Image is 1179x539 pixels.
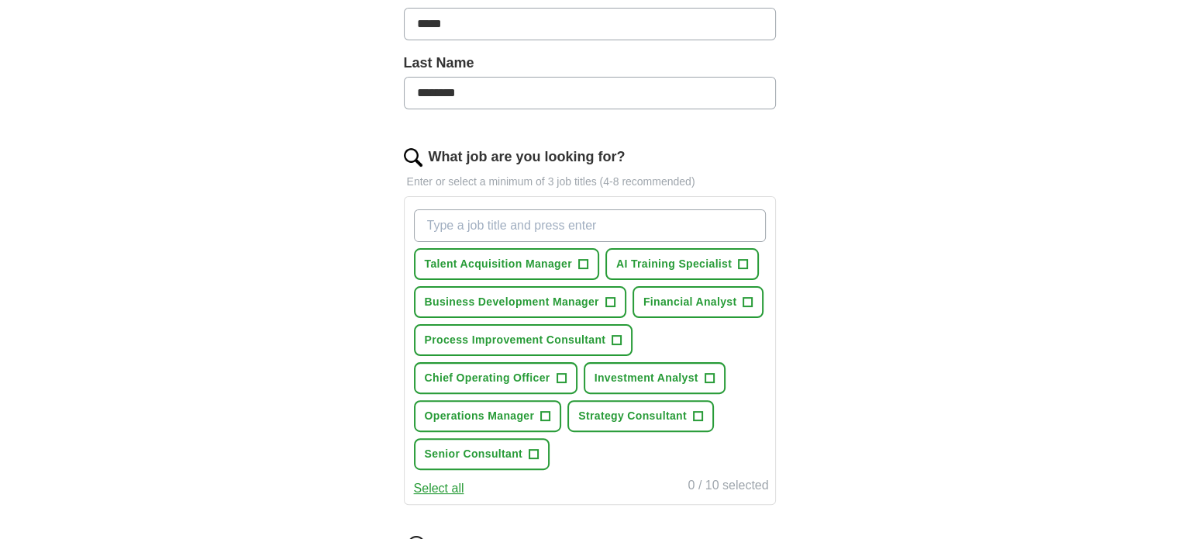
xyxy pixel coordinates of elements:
div: 0 / 10 selected [688,476,768,498]
span: AI Training Specialist [616,256,732,272]
button: Operations Manager [414,400,562,432]
button: Business Development Manager [414,286,626,318]
button: Financial Analyst [633,286,764,318]
button: Talent Acquisition Manager [414,248,599,280]
span: Investment Analyst [595,370,698,386]
label: Last Name [404,53,776,74]
button: Chief Operating Officer [414,362,577,394]
button: AI Training Specialist [605,248,759,280]
span: Chief Operating Officer [425,370,550,386]
button: Senior Consultant [414,438,550,470]
span: Senior Consultant [425,446,523,462]
button: Select all [414,479,464,498]
span: Business Development Manager [425,294,599,310]
input: Type a job title and press enter [414,209,766,242]
p: Enter or select a minimum of 3 job titles (4-8 recommended) [404,174,776,190]
span: Financial Analyst [643,294,737,310]
span: Strategy Consultant [578,408,687,424]
img: search.png [404,148,422,167]
button: Process Improvement Consultant [414,324,633,356]
button: Investment Analyst [584,362,726,394]
label: What job are you looking for? [429,147,626,168]
span: Talent Acquisition Manager [425,256,572,272]
button: Strategy Consultant [567,400,714,432]
span: Operations Manager [425,408,535,424]
span: Process Improvement Consultant [425,332,606,348]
